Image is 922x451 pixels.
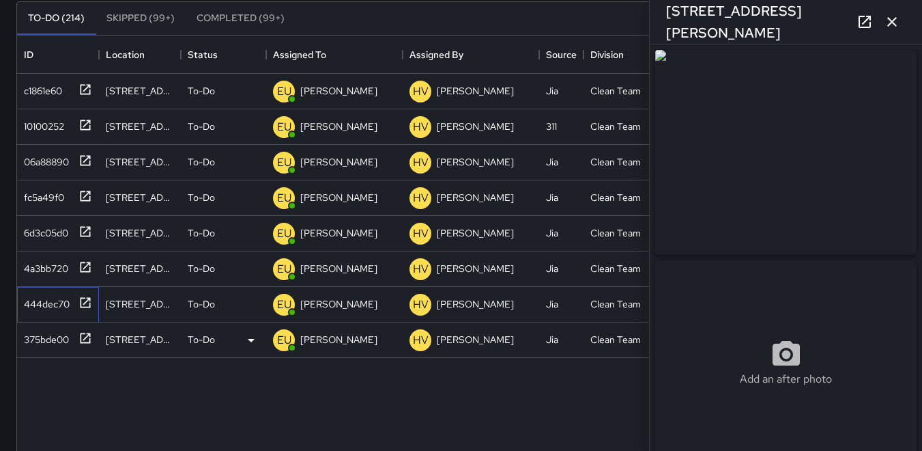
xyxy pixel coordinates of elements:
div: 311 [546,120,557,133]
div: Clean Team [590,262,641,275]
button: To-Do (214) [17,2,96,35]
div: Clean Team [590,191,641,204]
div: Jia [546,226,558,240]
div: 964 Howard Street [106,333,174,346]
p: EU [277,190,291,206]
p: EU [277,297,291,313]
div: 6d3c05d0 [18,221,68,240]
p: HV [413,225,429,242]
p: HV [413,297,429,313]
p: HV [413,332,429,348]
div: 06a88890 [18,150,69,169]
div: Location [99,36,181,74]
div: 932 Mission Street [106,120,174,133]
p: To-Do [188,155,215,169]
p: To-Do [188,333,215,346]
p: EU [277,154,291,171]
p: [PERSON_NAME] [437,262,514,275]
p: [PERSON_NAME] [437,191,514,204]
p: To-Do [188,297,215,311]
p: EU [277,261,291,277]
div: Clean Team [590,120,641,133]
div: Jia [546,155,558,169]
div: Status [188,36,218,74]
div: Jia [546,84,558,98]
div: Assigned To [273,36,326,74]
div: 259 6th Street [106,155,174,169]
div: 964 Howard Street [106,262,174,275]
p: HV [413,119,429,135]
div: Jia [546,333,558,346]
div: Clean Team [590,155,641,169]
p: [PERSON_NAME] [437,155,514,169]
div: 10100252 [18,114,64,133]
p: To-Do [188,191,215,204]
div: Source [539,36,584,74]
p: [PERSON_NAME] [437,84,514,98]
p: [PERSON_NAME] [300,333,377,346]
div: Assigned By [409,36,463,74]
div: 964 Howard Street [106,297,174,311]
p: [PERSON_NAME] [437,297,514,311]
div: Clean Team [590,84,641,98]
div: 270 6th Street [106,191,174,204]
p: EU [277,225,291,242]
div: Jia [546,191,558,204]
p: HV [413,261,429,277]
p: HV [413,154,429,171]
p: HV [413,190,429,206]
p: [PERSON_NAME] [437,120,514,133]
p: [PERSON_NAME] [300,191,377,204]
p: [PERSON_NAME] [300,120,377,133]
p: EU [277,83,291,100]
button: Completed (99+) [186,2,296,35]
p: [PERSON_NAME] [300,155,377,169]
p: EU [277,332,291,348]
p: To-Do [188,120,215,133]
div: Assigned To [266,36,403,74]
p: HV [413,83,429,100]
div: c1861e60 [18,79,62,98]
p: [PERSON_NAME] [437,333,514,346]
button: Skipped (99+) [96,2,186,35]
p: [PERSON_NAME] [300,84,377,98]
div: Status [181,36,266,74]
div: Division [590,36,624,74]
div: 4a3bb720 [18,256,68,275]
div: Clean Team [590,226,641,240]
div: 211 6th Street [106,226,174,240]
p: To-Do [188,226,215,240]
div: 375bde00 [18,327,69,346]
div: Jia [546,297,558,311]
div: ID [17,36,99,74]
p: [PERSON_NAME] [437,226,514,240]
p: [PERSON_NAME] [300,262,377,275]
p: To-Do [188,84,215,98]
div: Jia [546,262,558,275]
div: ID [24,36,33,74]
div: Clean Team [590,333,641,346]
div: 898 Mission Street [106,84,174,98]
div: 444dec70 [18,292,70,311]
p: To-Do [188,262,215,275]
p: EU [277,119,291,135]
p: [PERSON_NAME] [300,226,377,240]
div: Source [546,36,577,74]
div: Assigned By [403,36,539,74]
div: Division [584,36,669,74]
p: [PERSON_NAME] [300,297,377,311]
div: Clean Team [590,297,641,311]
div: Location [106,36,145,74]
div: fc5a49f0 [18,185,64,204]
